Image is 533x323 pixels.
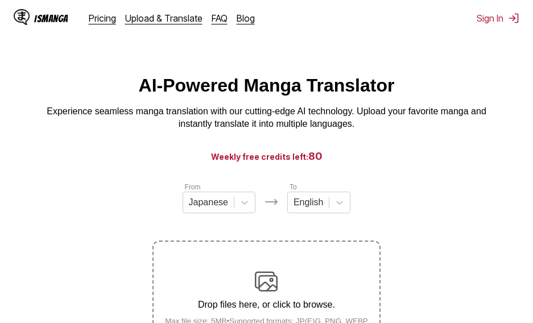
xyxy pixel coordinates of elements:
[34,13,68,24] div: IsManga
[14,9,89,27] a: IsManga LogoIsManga
[27,149,506,163] h3: Weekly free credits left:
[265,195,278,209] img: Languages icon
[308,150,323,162] span: 80
[290,183,297,191] label: To
[212,13,228,24] a: FAQ
[477,13,519,24] button: Sign In
[508,13,519,24] img: Sign out
[237,13,255,24] a: Blog
[156,300,377,310] p: Drop files here, or click to browse.
[14,9,30,25] img: IsManga Logo
[89,13,116,24] a: Pricing
[185,183,201,191] label: From
[139,75,395,96] h1: AI-Powered Manga Translator
[125,13,203,24] a: Upload & Translate
[39,105,494,131] p: Experience seamless manga translation with our cutting-edge AI technology. Upload your favorite m...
